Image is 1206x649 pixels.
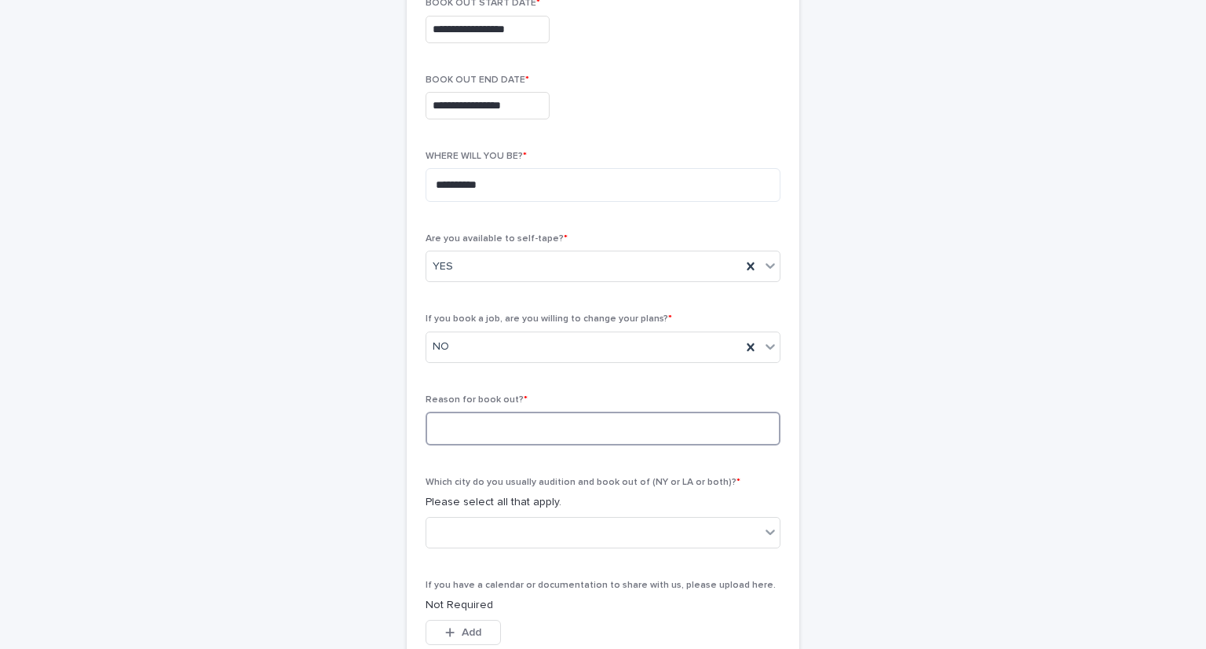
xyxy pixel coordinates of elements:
[426,75,529,85] span: BOOK OUT END DATE
[426,478,740,487] span: Which city do you usually audition and book out of (NY or LA or both)?
[426,494,780,511] p: Please select all that apply.
[426,395,528,405] span: Reason for book out?
[426,234,568,244] span: Are you available to self-tape?
[433,339,449,355] span: NO
[426,314,672,324] span: If you book a job, are you willing to change your plans?
[433,258,453,275] span: YES
[426,581,776,590] span: If you have a calendar or documentation to share with us, please upload here.
[426,620,501,645] button: Add
[426,152,527,161] span: WHERE WILL YOU BE?
[462,627,481,638] span: Add
[426,597,780,614] p: Not Required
